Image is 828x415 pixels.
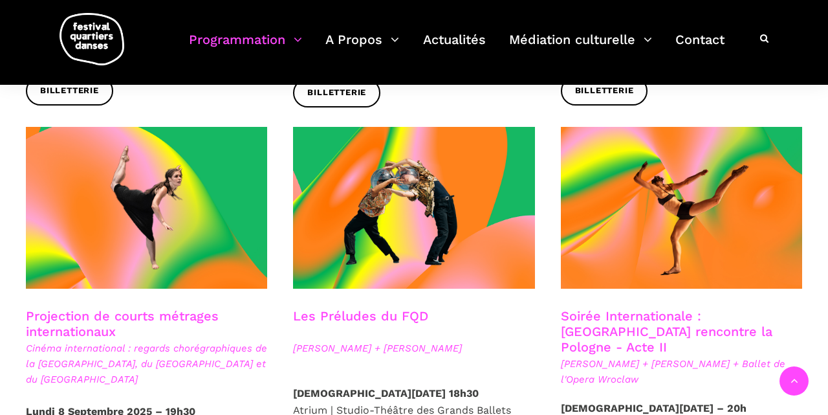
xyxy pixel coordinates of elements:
[575,84,634,98] span: Billetterie
[293,78,380,107] a: Billetterie
[40,84,99,98] span: Billetterie
[26,308,267,341] h3: Projection de courts métrages internationaux
[423,28,486,67] a: Actualités
[26,341,267,387] span: Cinéma international : regards chorégraphiques de la [GEOGRAPHIC_DATA], du [GEOGRAPHIC_DATA] et d...
[307,86,366,100] span: Billetterie
[189,28,302,67] a: Programmation
[561,356,802,387] span: [PERSON_NAME] + [PERSON_NAME] + Ballet de l'Opera Wroclaw
[293,341,534,356] span: [PERSON_NAME] + [PERSON_NAME]
[293,308,428,324] a: Les Préludes du FQD
[561,308,772,355] a: Soirée Internationale : [GEOGRAPHIC_DATA] rencontre la Pologne - Acte II
[60,13,124,65] img: logo-fqd-med
[509,28,652,67] a: Médiation culturelle
[561,76,648,106] a: Billetterie
[675,28,724,67] a: Contact
[325,28,399,67] a: A Propos
[26,76,113,106] a: Billetterie
[561,402,746,414] strong: [DEMOGRAPHIC_DATA][DATE] – 20h
[293,387,479,399] strong: [DEMOGRAPHIC_DATA][DATE] 18h30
